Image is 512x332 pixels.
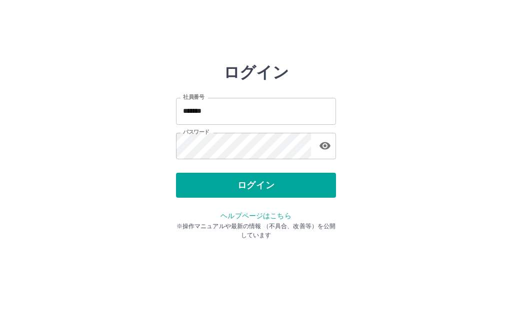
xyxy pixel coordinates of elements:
[176,222,336,240] p: ※操作マニュアルや最新の情報 （不具合、改善等）を公開しています
[183,93,204,101] label: 社員番号
[183,128,209,136] label: パスワード
[220,212,291,220] a: ヘルプページはこちら
[176,173,336,198] button: ログイン
[223,63,289,82] h2: ログイン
